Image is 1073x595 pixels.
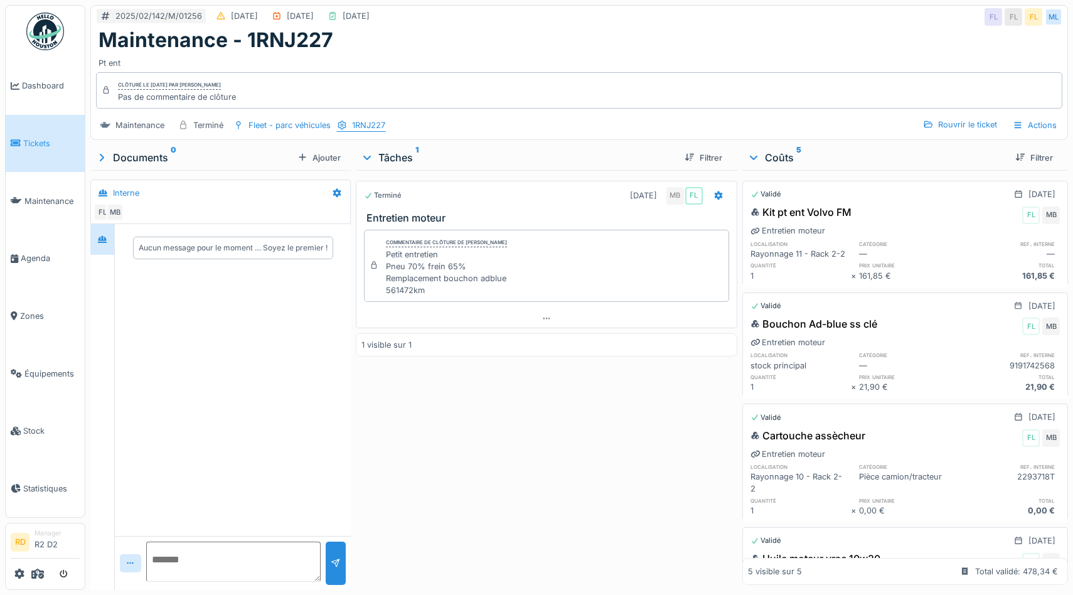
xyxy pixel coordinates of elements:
[193,119,223,131] div: Terminé
[1042,429,1060,447] div: MB
[386,249,507,297] div: Petit entretien Pneu 70% frein 65% Remplacement bouchon adblue 561472km
[115,10,202,22] div: 2025/02/142/M/01256
[750,496,851,505] h6: quantité
[750,412,781,423] div: Validé
[1028,411,1055,423] div: [DATE]
[959,505,1060,517] div: 0,00 €
[666,187,684,205] div: MB
[750,428,865,443] div: Cartouche assècheur
[685,187,703,205] div: FL
[1022,318,1040,335] div: FL
[23,137,80,149] span: Tickets
[851,381,859,393] div: ×
[35,528,80,538] div: Manager
[750,551,880,566] div: Huile moteur vrac 10w30
[113,187,139,199] div: Interne
[361,339,412,351] div: 1 visible sur 1
[1005,8,1022,26] div: FL
[750,205,851,220] div: Kit pt ent Volvo FM
[361,150,674,165] div: Tâches
[851,505,859,517] div: ×
[1022,429,1040,447] div: FL
[959,463,1060,471] h6: ref. interne
[851,270,859,282] div: ×
[748,566,802,577] div: 5 visible sur 5
[171,150,176,165] sup: 0
[750,505,851,517] div: 1
[750,225,825,237] div: Entretien moteur
[959,360,1060,372] div: 9191742568
[750,301,781,311] div: Validé
[11,528,80,559] a: RD ManagerR2 D2
[1028,535,1055,547] div: [DATE]
[22,80,80,92] span: Dashboard
[918,116,1002,133] div: Rouvrir le ticket
[6,460,85,518] a: Statistiques
[750,463,851,471] h6: localisation
[352,119,385,131] div: 1RNJ227
[23,425,80,437] span: Stock
[1042,318,1060,335] div: MB
[750,270,851,282] div: 1
[6,115,85,173] a: Tickets
[859,505,959,517] div: 0,00 €
[630,190,657,201] div: [DATE]
[680,149,727,166] div: Filtrer
[859,360,959,372] div: —
[35,528,80,555] li: R2 D2
[959,240,1060,248] h6: ref. interne
[975,566,1058,577] div: Total validé: 478,34 €
[859,270,959,282] div: 161,85 €
[750,373,851,381] h6: quantité
[343,10,370,22] div: [DATE]
[6,230,85,287] a: Agenda
[21,252,80,264] span: Agenda
[287,10,314,22] div: [DATE]
[959,261,1060,269] h6: total
[1028,188,1055,200] div: [DATE]
[364,190,402,201] div: Terminé
[99,52,1060,69] div: Pt ent
[248,119,331,131] div: Fleet - parc véhicules
[366,212,731,224] h3: Entretien moteur
[859,496,959,505] h6: prix unitaire
[859,240,959,248] h6: catégorie
[415,150,419,165] sup: 1
[750,240,851,248] h6: localisation
[1042,206,1060,224] div: MB
[1022,553,1040,571] div: FL
[1022,206,1040,224] div: FL
[747,150,1005,165] div: Coûts
[23,483,80,495] span: Statistiques
[985,8,1002,26] div: FL
[6,172,85,230] a: Maintenance
[859,261,959,269] h6: prix unitaire
[115,119,164,131] div: Maintenance
[859,463,959,471] h6: catégorie
[750,336,825,348] div: Entretien moteur
[6,402,85,460] a: Stock
[1010,149,1058,166] div: Filtrer
[750,189,781,200] div: Validé
[93,203,111,221] div: FL
[859,248,959,260] div: —
[231,10,258,22] div: [DATE]
[1042,553,1060,571] div: MB
[750,360,851,372] div: stock principal
[6,345,85,402] a: Équipements
[1007,116,1062,134] div: Actions
[99,28,333,52] h1: Maintenance - 1RNJ227
[959,248,1060,260] div: —
[1025,8,1042,26] div: FL
[859,471,959,495] div: Pièce camion/tracteur
[859,381,959,393] div: 21,90 €
[6,287,85,345] a: Zones
[750,351,851,359] h6: localisation
[859,351,959,359] h6: catégorie
[750,261,851,269] h6: quantité
[11,533,29,552] li: RD
[139,242,328,254] div: Aucun message pour le moment … Soyez le premier !
[6,57,85,115] a: Dashboard
[859,373,959,381] h6: prix unitaire
[750,248,851,260] div: Rayonnage 11 - Rack 2-2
